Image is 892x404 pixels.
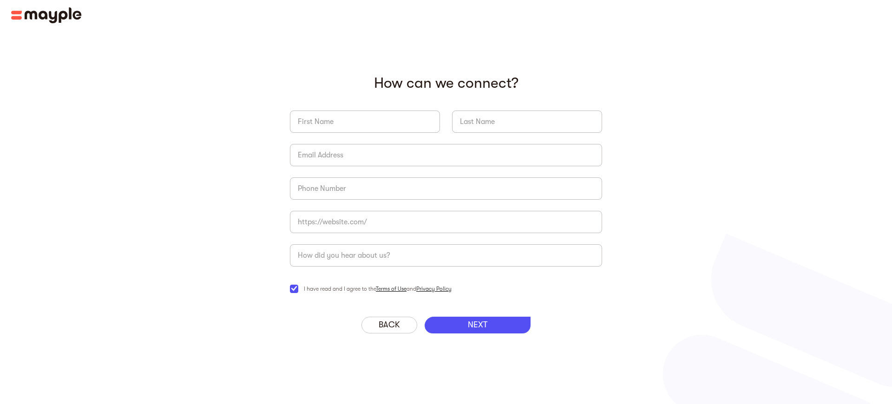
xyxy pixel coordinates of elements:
[376,286,407,292] a: Terms of Use
[290,144,602,166] input: Email Address
[416,286,452,292] a: Privacy Policy
[452,111,602,133] input: Last Name
[290,74,602,306] form: briefForm
[379,320,400,330] p: Back
[290,74,602,92] p: How can we connect?
[290,211,602,233] input: https://website.com/
[11,7,82,23] img: Mayple logo
[468,320,487,330] p: NEXT
[290,177,602,200] input: Phone Number
[304,283,452,294] span: I have read and I agree to the and
[290,111,440,133] input: First Name
[290,244,602,267] input: How did you hear about us?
